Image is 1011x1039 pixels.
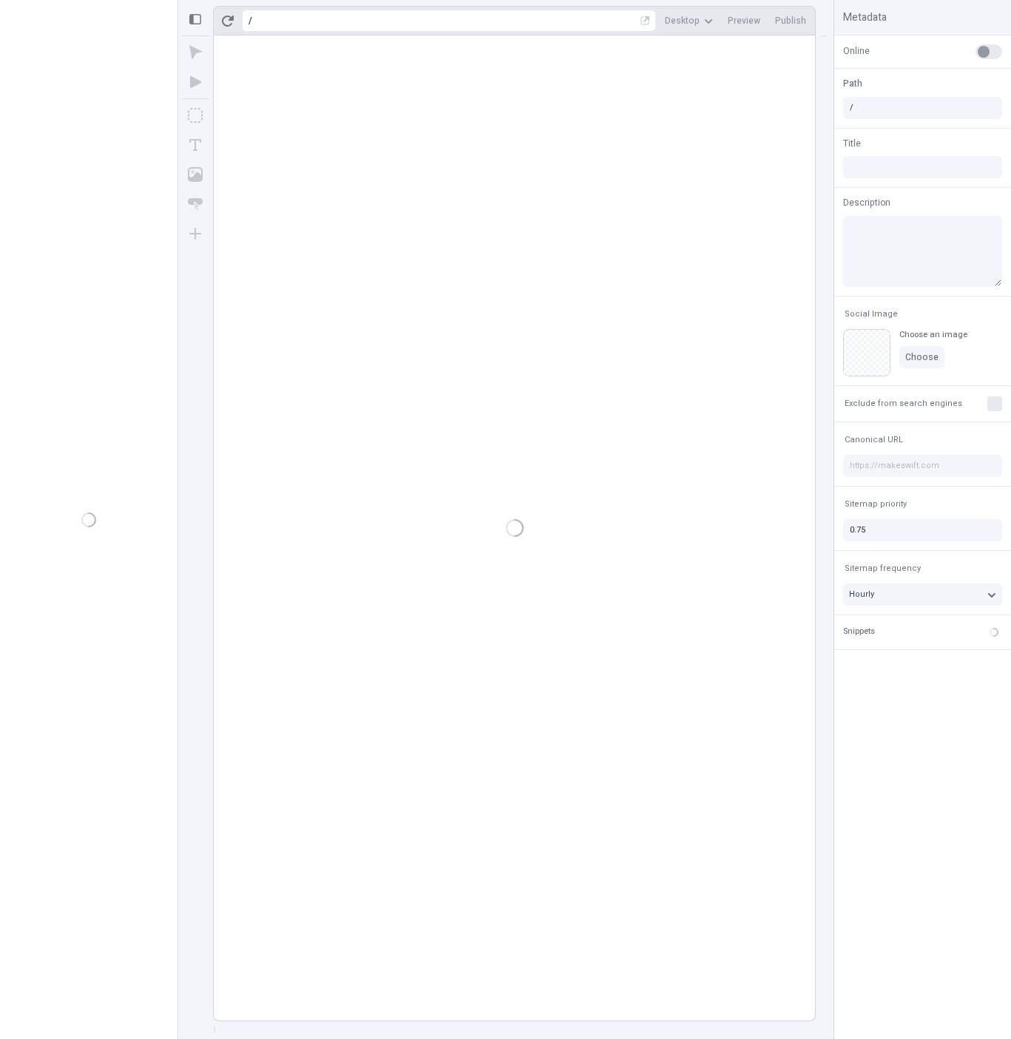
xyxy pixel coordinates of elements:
[659,10,719,32] button: Desktop
[182,102,209,129] button: Box
[842,560,924,578] button: Sitemap frequency
[775,15,806,27] span: Publish
[182,191,209,217] button: Button
[845,563,921,574] span: Sitemap frequency
[248,15,252,27] div: /
[843,455,1002,477] input: https://makeswift.com
[845,398,962,409] span: Exclude from search engines
[842,305,901,323] button: Social Image
[769,10,812,32] button: Publish
[665,15,700,27] span: Desktop
[843,583,1002,606] button: Hourly
[842,431,906,449] button: Canonical URL
[842,495,910,513] button: Sitemap priority
[849,588,874,600] span: Hourly
[728,15,760,27] span: Preview
[845,434,903,445] span: Canonical URL
[722,10,766,32] button: Preview
[182,161,209,188] button: Image
[182,132,209,158] button: Text
[845,308,898,319] span: Social Image
[899,346,944,368] button: Choose
[843,44,870,58] span: Online
[905,351,939,363] span: Choose
[843,137,861,150] span: Title
[843,626,875,638] div: Snippets
[843,77,862,90] span: Path
[842,395,965,413] button: Exclude from search engines
[845,498,907,510] span: Sitemap priority
[899,329,967,340] div: Choose an image
[843,196,890,209] span: Description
